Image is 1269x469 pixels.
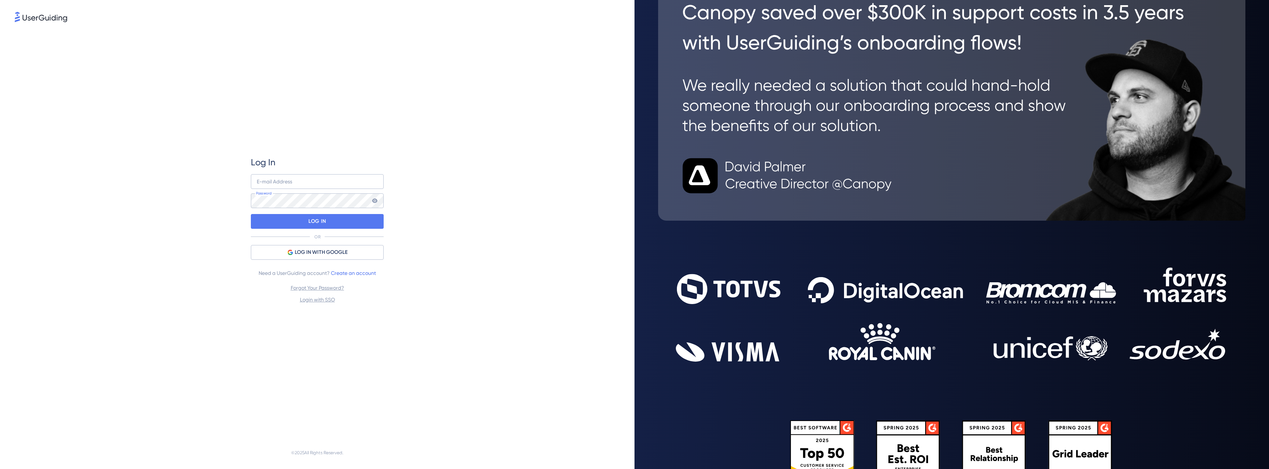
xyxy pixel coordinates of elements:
span: LOG IN WITH GOOGLE [295,248,347,257]
img: 9302ce2ac39453076f5bc0f2f2ca889b.svg [676,268,1228,362]
span: © 2025 All Rights Reserved. [291,448,343,457]
a: Forgot Your Password? [291,285,344,291]
a: Create an account [331,270,376,276]
span: Need a UserGuiding account? [259,269,376,277]
span: Log In [251,156,276,168]
a: Login with SSO [300,297,335,303]
img: 8faab4ba6bc7696a72372aa768b0286c.svg [15,12,67,22]
p: LOG IN [308,215,326,227]
p: OR [314,234,321,240]
input: example@company.com [251,174,384,189]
